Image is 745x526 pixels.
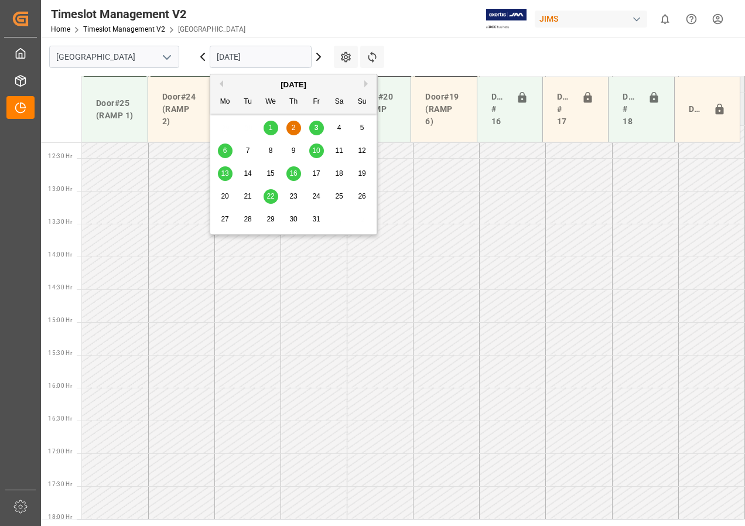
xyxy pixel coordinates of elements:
div: Timeslot Management V2 [51,5,245,23]
div: Choose Thursday, October 2nd, 2025 [286,121,301,135]
div: Door#19 (RAMP 6) [421,86,467,132]
div: Choose Saturday, October 11th, 2025 [332,144,347,158]
button: JIMS [535,8,652,30]
div: Choose Saturday, October 25th, 2025 [332,189,347,204]
div: Choose Saturday, October 4th, 2025 [332,121,347,135]
span: 11 [335,146,343,155]
div: Choose Saturday, October 18th, 2025 [332,166,347,181]
div: Choose Wednesday, October 22nd, 2025 [264,189,278,204]
div: Choose Sunday, October 5th, 2025 [355,121,370,135]
div: Fr [309,95,324,110]
span: 4 [337,124,341,132]
div: Choose Sunday, October 12th, 2025 [355,144,370,158]
input: Type to search/select [49,46,179,68]
div: Choose Thursday, October 23rd, 2025 [286,189,301,204]
div: Choose Monday, October 13th, 2025 [218,166,233,181]
div: month 2025-10 [214,117,374,231]
div: Choose Monday, October 6th, 2025 [218,144,233,158]
span: 16:30 Hr [48,415,72,422]
div: Choose Monday, October 20th, 2025 [218,189,233,204]
div: Su [355,95,370,110]
img: Exertis%20JAM%20-%20Email%20Logo.jpg_1722504956.jpg [486,9,527,29]
button: Next Month [364,80,371,87]
div: Choose Tuesday, October 21st, 2025 [241,189,255,204]
span: 5 [360,124,364,132]
button: Previous Month [216,80,223,87]
div: Choose Monday, October 27th, 2025 [218,212,233,227]
div: Choose Thursday, October 30th, 2025 [286,212,301,227]
span: 16 [289,169,297,177]
div: Choose Tuesday, October 7th, 2025 [241,144,255,158]
a: Home [51,25,70,33]
div: Doors # 16 [487,86,511,132]
div: Choose Tuesday, October 28th, 2025 [241,212,255,227]
button: show 0 new notifications [652,6,678,32]
input: DD-MM-YYYY [210,46,312,68]
div: Choose Wednesday, October 1st, 2025 [264,121,278,135]
span: 14:30 Hr [48,284,72,291]
div: Choose Friday, October 10th, 2025 [309,144,324,158]
span: 17:30 Hr [48,481,72,487]
div: We [264,95,278,110]
span: 12 [358,146,365,155]
span: 17:00 Hr [48,448,72,455]
span: 8 [269,146,273,155]
span: 24 [312,192,320,200]
div: Sa [332,95,347,110]
span: 13:00 Hr [48,186,72,192]
div: Tu [241,95,255,110]
div: Th [286,95,301,110]
span: 25 [335,192,343,200]
span: 9 [292,146,296,155]
div: Choose Wednesday, October 15th, 2025 [264,166,278,181]
span: 23 [289,192,297,200]
button: open menu [158,48,175,66]
div: Choose Thursday, October 16th, 2025 [286,166,301,181]
div: Door#23 [684,98,709,121]
button: Help Center [678,6,705,32]
span: 20 [221,192,228,200]
span: 18 [335,169,343,177]
span: 15:00 Hr [48,317,72,323]
span: 19 [358,169,365,177]
span: 15:30 Hr [48,350,72,356]
span: 14:00 Hr [48,251,72,258]
div: Choose Friday, October 3rd, 2025 [309,121,324,135]
span: 26 [358,192,365,200]
div: Door#25 (RAMP 1) [91,93,138,127]
span: 6 [223,146,227,155]
div: Choose Sunday, October 19th, 2025 [355,166,370,181]
span: 29 [266,215,274,223]
div: [DATE] [210,79,377,91]
div: Choose Wednesday, October 8th, 2025 [264,144,278,158]
span: 7 [246,146,250,155]
div: Choose Friday, October 24th, 2025 [309,189,324,204]
span: 14 [244,169,251,177]
span: 18:00 Hr [48,514,72,520]
span: 30 [289,215,297,223]
div: JIMS [535,11,647,28]
span: 13:30 Hr [48,218,72,225]
span: 28 [244,215,251,223]
span: 13 [221,169,228,177]
span: 1 [269,124,273,132]
span: 2 [292,124,296,132]
span: 27 [221,215,228,223]
span: 22 [266,192,274,200]
div: Door#20 (RAMP 5) [355,86,401,132]
span: 12:30 Hr [48,153,72,159]
span: 3 [315,124,319,132]
div: Choose Friday, October 31st, 2025 [309,212,324,227]
span: 31 [312,215,320,223]
a: Timeslot Management V2 [83,25,165,33]
div: Choose Thursday, October 9th, 2025 [286,144,301,158]
span: 15 [266,169,274,177]
div: Door#24 (RAMP 2) [158,86,204,132]
span: 10 [312,146,320,155]
span: 21 [244,192,251,200]
div: Choose Sunday, October 26th, 2025 [355,189,370,204]
div: Choose Tuesday, October 14th, 2025 [241,166,255,181]
div: Doors # 18 [618,86,643,132]
span: 16:00 Hr [48,382,72,389]
div: Mo [218,95,233,110]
